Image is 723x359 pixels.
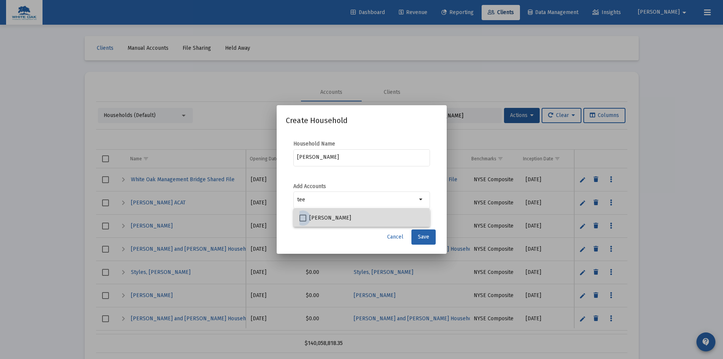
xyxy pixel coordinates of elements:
[286,114,438,127] h2: Create Household
[293,141,335,147] label: Household Name
[417,195,426,204] mat-icon: arrow_drop_down
[418,234,429,240] span: Save
[297,154,426,160] input: e.g. Smith Household
[297,197,417,203] input: Select accounts
[387,234,403,240] span: Cancel
[309,214,351,223] span: [PERSON_NAME]
[381,229,410,245] button: Cancel
[293,183,326,190] label: Add Accounts
[297,195,417,204] mat-chip-list: Selection
[411,229,436,245] button: Save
